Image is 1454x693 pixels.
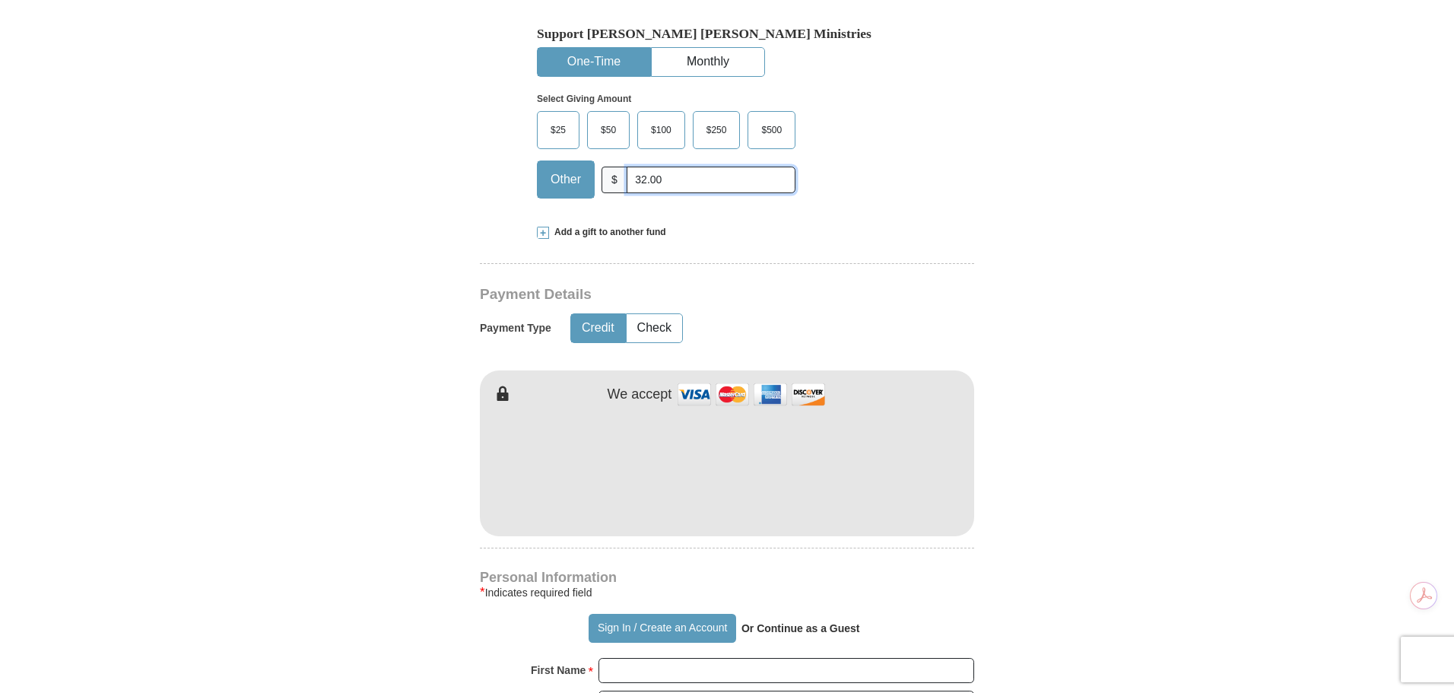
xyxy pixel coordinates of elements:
span: $ [602,167,627,193]
h4: Personal Information [480,571,974,583]
h4: We accept [608,386,672,403]
span: $250 [699,119,735,141]
span: Add a gift to another fund [549,226,666,239]
div: Indicates required field [480,583,974,602]
img: credit cards accepted [675,378,827,411]
button: Credit [571,314,625,342]
span: Other [543,168,589,191]
button: Monthly [652,48,764,76]
h5: Support [PERSON_NAME] [PERSON_NAME] Ministries [537,26,917,42]
button: Sign In / Create an Account [589,614,735,643]
button: One-Time [538,48,650,76]
strong: Select Giving Amount [537,94,631,104]
input: Other Amount [627,167,795,193]
span: $25 [543,119,573,141]
strong: First Name [531,660,586,681]
strong: Or Continue as a Guest [741,622,860,634]
span: $50 [593,119,624,141]
h3: Payment Details [480,286,868,304]
h5: Payment Type [480,322,551,335]
span: $100 [643,119,679,141]
span: $500 [754,119,789,141]
button: Check [627,314,682,342]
